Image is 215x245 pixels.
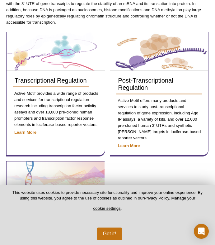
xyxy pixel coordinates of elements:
a: Post-Transcriptional Regulation [110,32,208,71]
button: Got it! [97,228,123,240]
a: Transcriptional Regulation [7,32,105,71]
p: This website uses cookies to provide necessary site functionality and improve your online experie... [10,190,205,216]
a: Transcriptional Regulation [13,74,89,87]
strong: Learn More [118,143,140,148]
a: Learn More [14,129,99,136]
a: Privacy Policy [144,196,169,200]
span: Post-Transcriptional Regulation [118,77,173,91]
button: cookie settings [93,206,121,211]
strong: Learn More [14,130,36,135]
p: Active Motif offers many products and services to study post-transcriptional regulation of gene e... [116,98,202,141]
span: Transcriptional Regulation [15,77,87,84]
img: Transcription Factor Assays (TransAM) [7,161,105,199]
a: Post-Transcriptional Regulation [116,74,202,94]
p: Active Motif provides a wide range of products and services for transcriptional regulation resear... [13,90,99,128]
div: Open Intercom Messenger [194,224,209,239]
a: Learn More [118,143,202,149]
img: Post-Transcriptional Regulation [110,32,208,70]
img: Transcriptional Regulation [7,32,105,70]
